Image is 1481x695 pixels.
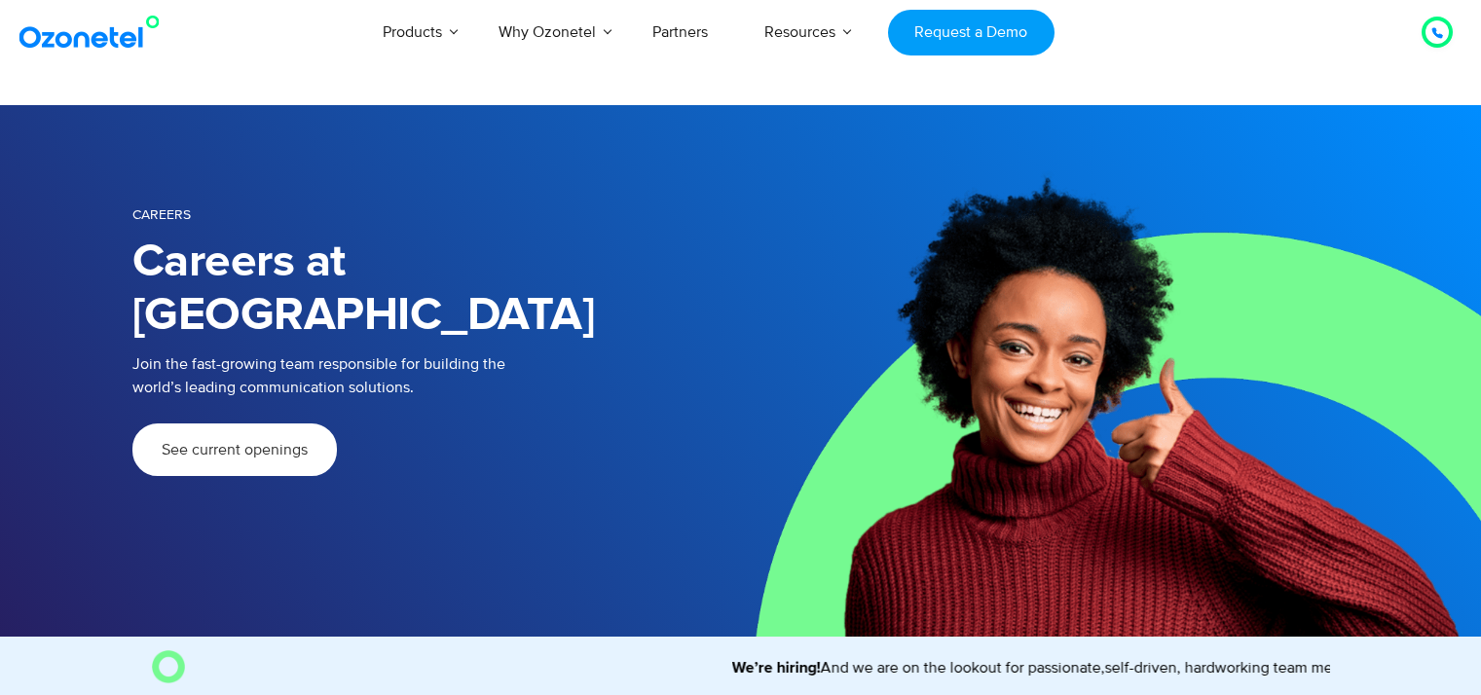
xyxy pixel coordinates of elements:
[888,10,1055,55] a: Request a Demo
[132,236,741,343] h1: Careers at [GEOGRAPHIC_DATA]
[162,442,308,457] span: See current openings
[132,206,191,223] span: Careers
[132,352,712,399] p: Join the fast-growing team responsible for building the world’s leading communication solutions.
[152,650,185,683] img: O Image
[193,656,1330,679] marquee: And we are on the lookout for passionate,self-driven, hardworking team members to join us. Come, ...
[132,423,337,476] a: See current openings
[715,660,803,676] strong: We’re hiring!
